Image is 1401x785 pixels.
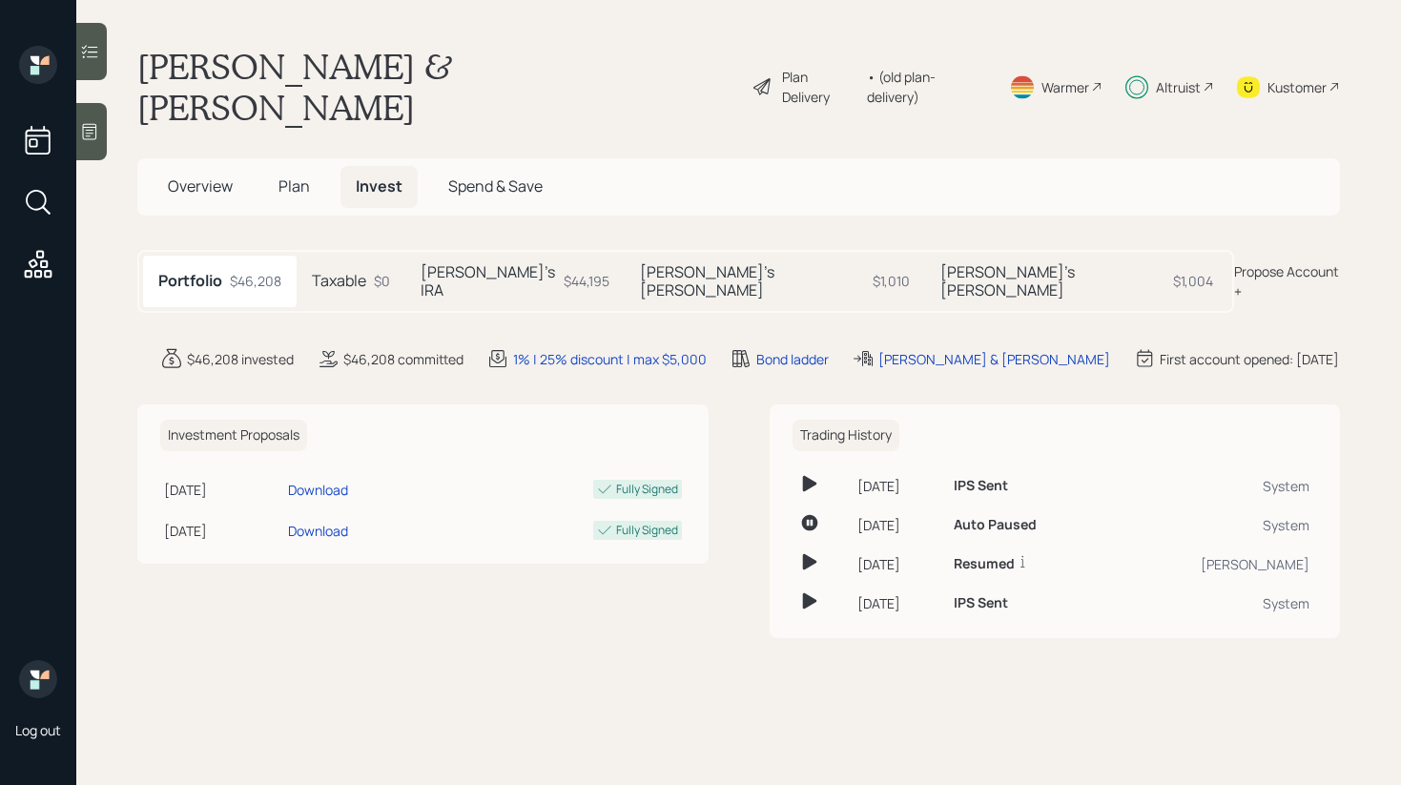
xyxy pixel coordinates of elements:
[513,349,707,369] div: 1% | 25% discount | max $5,000
[857,554,939,574] div: [DATE]
[954,478,1008,494] h6: IPS Sent
[421,263,556,300] h5: [PERSON_NAME]'s IRA
[954,556,1015,572] h6: Resumed
[15,721,61,739] div: Log out
[940,263,1165,300] h5: [PERSON_NAME]'s [PERSON_NAME]
[168,176,233,196] span: Overview
[873,271,910,291] div: $1,010
[857,593,939,613] div: [DATE]
[158,272,222,290] h5: Portfolio
[878,349,1110,369] div: [PERSON_NAME] & [PERSON_NAME]
[374,271,390,291] div: $0
[954,517,1037,533] h6: Auto Paused
[857,515,939,535] div: [DATE]
[164,480,280,500] div: [DATE]
[448,176,543,196] span: Spend & Save
[230,271,281,291] div: $46,208
[1041,77,1089,97] div: Warmer
[1118,593,1309,613] div: System
[616,481,678,498] div: Fully Signed
[137,46,736,128] h1: [PERSON_NAME] & [PERSON_NAME]
[278,176,310,196] span: Plan
[954,595,1008,611] h6: IPS Sent
[187,349,294,369] div: $46,208 invested
[288,480,348,500] div: Download
[312,272,366,290] h5: Taxable
[1160,349,1339,369] div: First account opened: [DATE]
[1118,476,1309,496] div: System
[782,67,857,107] div: Plan Delivery
[356,176,402,196] span: Invest
[1118,515,1309,535] div: System
[1173,271,1213,291] div: $1,004
[616,522,678,539] div: Fully Signed
[867,67,986,107] div: • (old plan-delivery)
[1156,77,1201,97] div: Altruist
[857,476,939,496] div: [DATE]
[564,271,609,291] div: $44,195
[19,660,57,698] img: retirable_logo.png
[288,521,348,541] div: Download
[756,349,829,369] div: Bond ladder
[164,521,280,541] div: [DATE]
[793,420,899,451] h6: Trading History
[1234,261,1340,301] div: Propose Account +
[1118,554,1309,574] div: [PERSON_NAME]
[640,263,865,300] h5: [PERSON_NAME]'s [PERSON_NAME]
[343,349,464,369] div: $46,208 committed
[1267,77,1327,97] div: Kustomer
[160,420,307,451] h6: Investment Proposals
